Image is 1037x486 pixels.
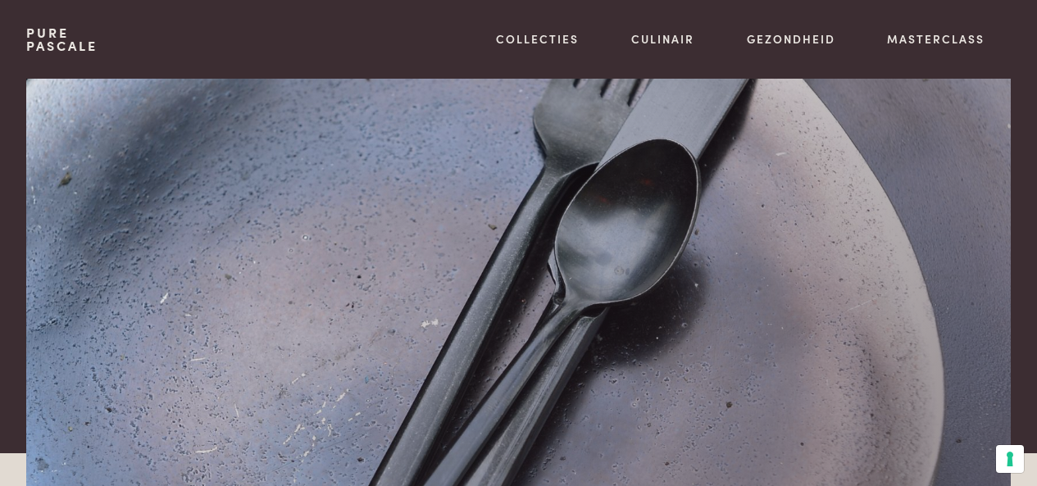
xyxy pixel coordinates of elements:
[496,30,579,48] a: Collecties
[996,445,1024,473] button: Uw voorkeuren voor toestemming voor trackingtechnologieën
[631,30,694,48] a: Culinair
[26,26,98,52] a: PurePascale
[887,30,985,48] a: Masterclass
[747,30,835,48] a: Gezondheid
